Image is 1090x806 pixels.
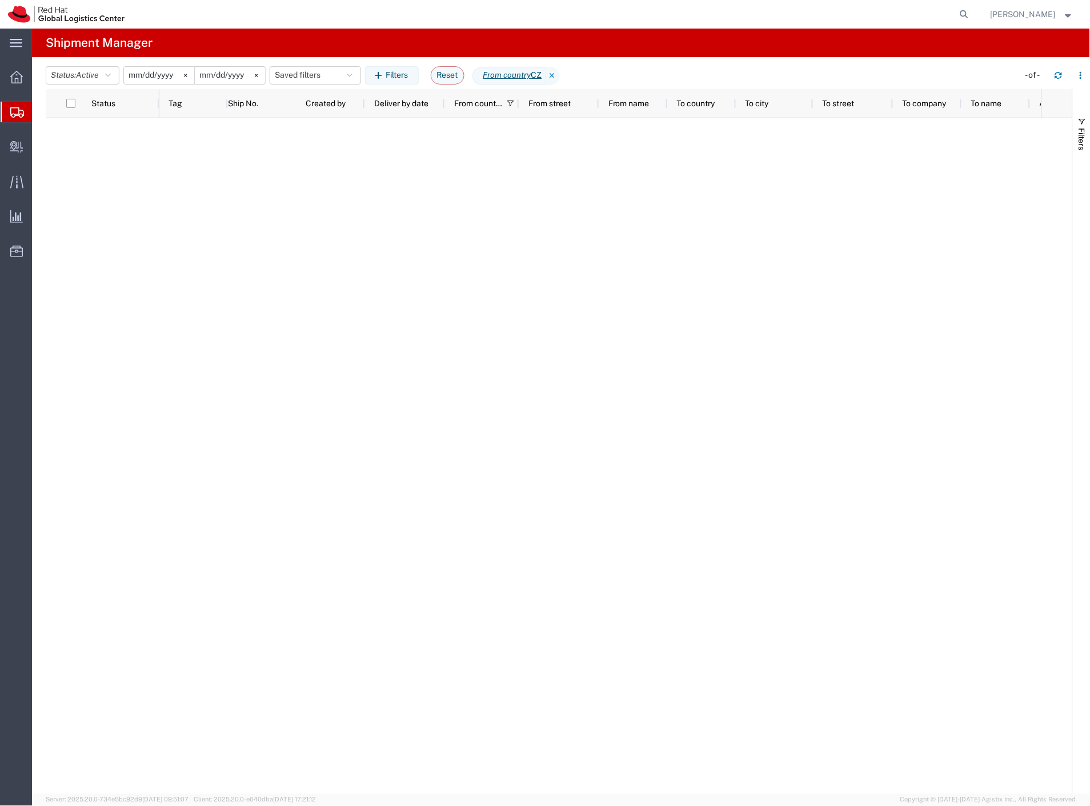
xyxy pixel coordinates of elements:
span: To country [677,99,715,108]
span: Created by [306,99,346,108]
button: Status:Active [46,66,119,85]
span: [DATE] 17:21:12 [273,796,316,803]
input: Not set [195,67,265,84]
h4: Shipment Manager [46,29,153,57]
span: Client: 2025.20.0-e640dba [194,796,316,803]
span: Server: 2025.20.0-734e5bc92d9 [46,796,189,803]
span: To street [823,99,855,108]
span: [DATE] 09:51:07 [142,796,189,803]
span: Filters [1077,128,1087,150]
span: Deliver by date [374,99,428,108]
span: From country [454,99,502,108]
span: Tag [169,99,182,108]
button: Saved filters [270,66,361,85]
span: From street [528,99,571,108]
span: From name [608,99,650,108]
input: Not set [124,67,194,84]
span: Filip Lizuch [991,8,1056,21]
i: From country [483,69,531,81]
span: Ship No. [228,99,258,108]
span: To name [971,99,1002,108]
span: Active [76,70,99,79]
span: To company [903,99,947,108]
div: - of - [1025,69,1045,81]
span: Copyright © [DATE]-[DATE] Agistix Inc., All Rights Reserved [900,795,1076,805]
button: Reset [431,66,464,85]
span: Status [91,99,115,108]
span: Assign to [1040,99,1074,108]
span: To city [746,99,769,108]
button: [PERSON_NAME] [990,7,1075,21]
img: logo [8,6,125,23]
span: From country CZ [472,67,546,85]
button: Filters [365,66,419,85]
